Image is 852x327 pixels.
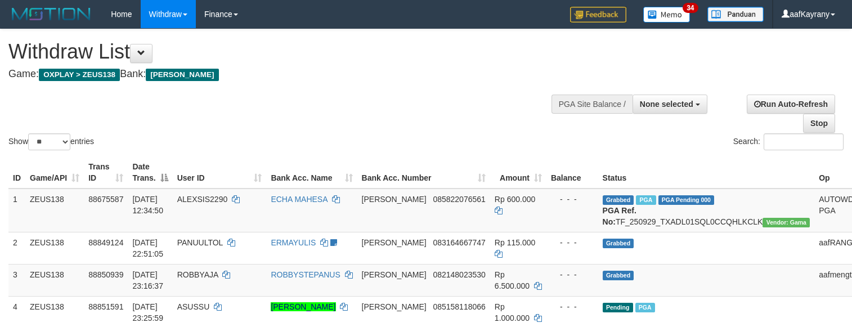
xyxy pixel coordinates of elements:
[8,189,25,232] td: 1
[764,133,844,150] input: Search:
[8,264,25,296] td: 3
[495,195,535,204] span: Rp 600.000
[25,264,84,296] td: ZEUS138
[146,69,218,81] span: [PERSON_NAME]
[84,156,128,189] th: Trans ID: activate to sort column ascending
[128,156,172,189] th: Date Trans.: activate to sort column descending
[763,218,810,227] span: Vendor URL: https://trx31.1velocity.biz
[495,302,530,322] span: Rp 1.000.000
[551,269,594,280] div: - - -
[551,301,594,312] div: - - -
[173,156,267,189] th: User ID: activate to sort column ascending
[603,303,633,312] span: Pending
[25,232,84,264] td: ZEUS138
[747,95,835,114] a: Run Auto-Refresh
[8,133,94,150] label: Show entries
[433,302,485,311] span: Copy 085158118066 to clipboard
[433,270,485,279] span: Copy 082148023530 to clipboard
[271,195,327,204] a: ECHA MAHESA
[8,232,25,264] td: 2
[357,156,490,189] th: Bank Acc. Number: activate to sort column ascending
[88,270,123,279] span: 88850939
[603,239,634,248] span: Grabbed
[362,195,427,204] span: [PERSON_NAME]
[495,238,535,247] span: Rp 115.000
[640,100,693,109] span: None selected
[707,7,764,22] img: panduan.png
[177,238,223,247] span: PANUULTOL
[39,69,120,81] span: OXPLAY > ZEUS138
[8,156,25,189] th: ID
[88,195,123,204] span: 88675587
[598,189,815,232] td: TF_250929_TXADL01SQL0CCQHLKCLK
[8,69,557,80] h4: Game: Bank:
[132,302,163,322] span: [DATE] 23:25:59
[683,3,698,13] span: 34
[551,237,594,248] div: - - -
[546,156,598,189] th: Balance
[271,302,335,311] a: [PERSON_NAME]
[495,270,530,290] span: Rp 6.500.000
[551,194,594,205] div: - - -
[551,95,633,114] div: PGA Site Balance /
[362,302,427,311] span: [PERSON_NAME]
[603,271,634,280] span: Grabbed
[8,6,94,23] img: MOTION_logo.png
[433,238,485,247] span: Copy 083164667747 to clipboard
[658,195,715,205] span: PGA Pending
[88,302,123,311] span: 88851591
[132,238,163,258] span: [DATE] 22:51:05
[433,195,485,204] span: Copy 085822076561 to clipboard
[88,238,123,247] span: 88849124
[490,156,546,189] th: Amount: activate to sort column ascending
[603,195,634,205] span: Grabbed
[362,270,427,279] span: [PERSON_NAME]
[177,270,218,279] span: ROBBYAJA
[132,270,163,290] span: [DATE] 23:16:37
[733,133,844,150] label: Search:
[266,156,357,189] th: Bank Acc. Name: activate to sort column ascending
[271,238,316,247] a: ERMAYULIS
[598,156,815,189] th: Status
[643,7,690,23] img: Button%20Memo.svg
[8,41,557,63] h1: Withdraw List
[132,195,163,215] span: [DATE] 12:34:50
[271,270,340,279] a: ROBBYSTEPANUS
[362,238,427,247] span: [PERSON_NAME]
[633,95,707,114] button: None selected
[803,114,835,133] a: Stop
[25,189,84,232] td: ZEUS138
[28,133,70,150] select: Showentries
[25,156,84,189] th: Game/API: activate to sort column ascending
[177,302,210,311] span: ASUSSU
[636,195,656,205] span: Marked by aafpengsreynich
[635,303,655,312] span: Marked by aafkaynarin
[177,195,228,204] span: ALEXSIS2290
[570,7,626,23] img: Feedback.jpg
[603,206,636,226] b: PGA Ref. No:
